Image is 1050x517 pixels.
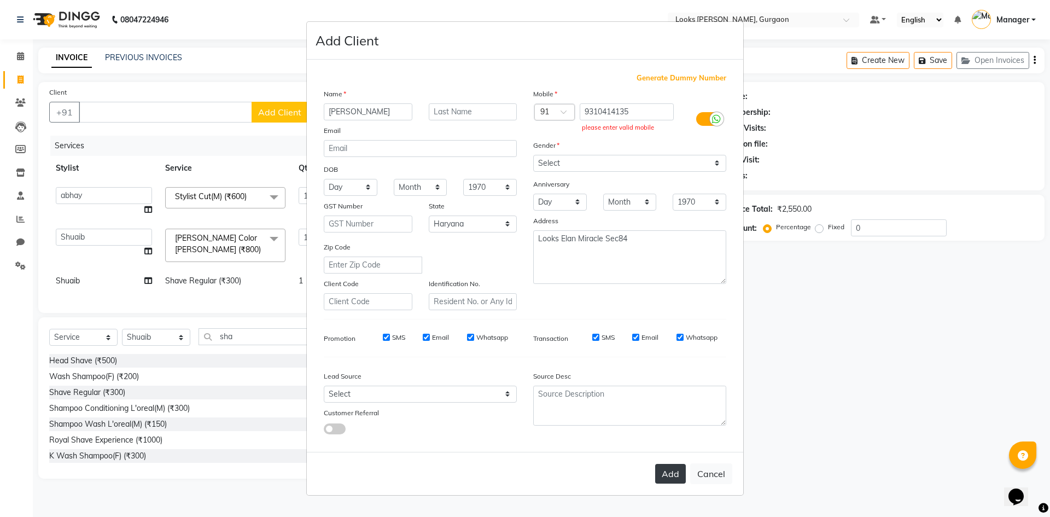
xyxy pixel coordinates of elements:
[429,201,445,211] label: State
[637,73,726,84] span: Generate Dummy Number
[324,216,412,233] input: GST Number
[641,333,658,342] label: Email
[324,408,379,418] label: Customer Referral
[324,257,422,274] input: Enter Zip Code
[476,333,508,342] label: Whatsapp
[602,333,615,342] label: SMS
[429,103,517,120] input: Last Name
[324,334,355,344] label: Promotion
[324,371,361,381] label: Lead Source
[533,179,569,189] label: Anniversary
[324,201,363,211] label: GST Number
[324,103,412,120] input: First Name
[533,141,559,150] label: Gender
[392,333,405,342] label: SMS
[533,216,558,226] label: Address
[582,123,672,132] div: please enter valid mobile
[533,334,568,344] label: Transaction
[324,89,346,99] label: Name
[655,464,686,484] button: Add
[580,103,674,120] input: Mobile
[432,333,449,342] label: Email
[324,279,359,289] label: Client Code
[429,279,480,289] label: Identification No.
[324,140,517,157] input: Email
[690,463,732,484] button: Cancel
[316,31,378,50] h4: Add Client
[324,242,351,252] label: Zip Code
[429,293,517,310] input: Resident No. or Any Id
[533,371,571,381] label: Source Desc
[324,293,412,310] input: Client Code
[686,333,717,342] label: Whatsapp
[533,89,557,99] label: Mobile
[1004,473,1039,506] iframe: chat widget
[324,165,338,175] label: DOB
[324,126,341,136] label: Email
